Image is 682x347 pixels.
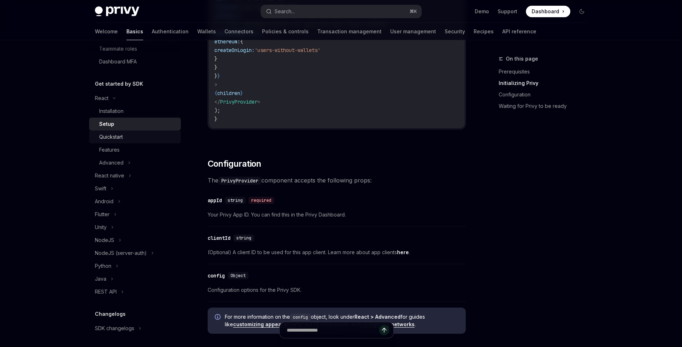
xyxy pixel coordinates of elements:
[95,184,106,193] div: Swift
[214,90,217,96] span: {
[255,47,320,53] span: 'users-without-wallets'
[208,272,225,279] div: config
[95,94,108,103] div: React
[218,177,261,185] code: PrivyProvider
[95,197,113,206] div: Android
[445,23,465,40] a: Security
[99,120,114,128] div: Setup
[475,8,489,15] a: Demo
[95,287,117,296] div: REST API
[214,73,217,79] span: }
[262,23,309,40] a: Policies & controls
[499,77,593,89] a: Initializing Privy
[214,116,217,122] span: }
[526,6,570,17] a: Dashboard
[228,198,243,203] span: string
[99,133,123,141] div: Quickstart
[576,6,587,17] button: Toggle dark mode
[95,262,111,270] div: Python
[89,118,181,130] a: Setup
[95,236,114,244] div: NodeJS
[502,23,536,40] a: API reference
[208,197,222,204] div: appId
[95,324,134,333] div: SDK changelogs
[220,99,257,105] span: PrivyProvider
[95,80,143,88] h5: Get started by SDK
[89,130,181,143] a: Quickstart
[532,8,559,15] span: Dashboard
[261,5,421,18] button: Search...⌘K
[208,158,261,170] span: Configuration
[152,23,189,40] a: Authentication
[214,107,220,114] span: );
[208,234,231,242] div: clientId
[208,286,466,294] span: Configuration options for the Privy SDK.
[214,38,240,45] span: ethereum:
[240,90,243,96] span: }
[257,99,260,105] span: >
[89,105,181,118] a: Installation
[217,90,240,96] span: children
[99,107,124,115] div: Installation
[95,6,139,16] img: dark logo
[240,38,243,45] span: {
[208,175,466,185] span: The component accepts the following props:
[95,310,126,318] h5: Changelogs
[217,73,220,79] span: }
[95,275,106,283] div: Java
[225,313,459,328] span: For more information on the object, look under for guides like for our UI components and .
[99,57,137,66] div: Dashboard MFA
[89,55,181,68] a: Dashboard MFA
[95,249,147,257] div: NodeJS (server-auth)
[231,273,246,279] span: Object
[236,235,251,241] span: string
[506,54,538,63] span: On this page
[499,100,593,112] a: Waiting for Privy to be ready
[126,23,143,40] a: Basics
[95,210,110,219] div: Flutter
[397,249,409,256] a: here
[354,314,401,320] strong: React > Advanced
[499,66,593,77] a: Prerequisites
[379,325,389,335] button: Send message
[224,23,253,40] a: Connectors
[275,7,295,16] div: Search...
[99,146,120,154] div: Features
[214,99,220,105] span: </
[89,143,181,156] a: Features
[214,47,255,53] span: createOnLogin:
[208,210,466,219] span: Your Privy App ID. You can find this in the Privy Dashboard.
[197,23,216,40] a: Wallets
[99,158,124,167] div: Advanced
[95,23,118,40] a: Welcome
[410,9,417,14] span: ⌘ K
[214,56,217,62] span: }
[214,64,217,71] span: }
[290,314,311,321] code: config
[215,314,222,321] svg: Info
[499,89,593,100] a: Configuration
[390,23,436,40] a: User management
[317,23,382,40] a: Transaction management
[95,223,107,232] div: Unity
[474,23,494,40] a: Recipes
[498,8,517,15] a: Support
[214,81,217,88] span: >
[208,248,466,257] span: (Optional) A client ID to be used for this app client. Learn more about app clients .
[95,171,124,180] div: React native
[248,197,274,204] div: required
